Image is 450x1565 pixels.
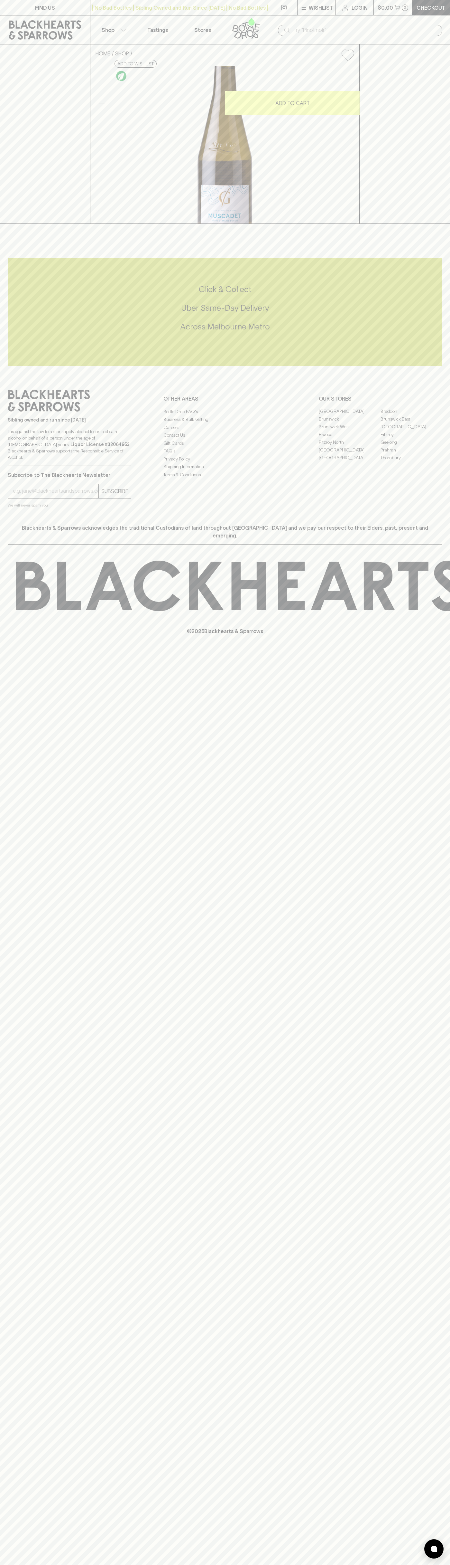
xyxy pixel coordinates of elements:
a: Shipping Information [163,463,287,471]
a: Brunswick West [319,423,381,431]
a: [GEOGRAPHIC_DATA] [319,408,381,415]
p: Tastings [147,26,168,34]
p: Sibling owned and run since [DATE] [8,417,131,423]
div: Call to action block [8,258,442,366]
a: Brunswick [319,415,381,423]
h5: Across Melbourne Metro [8,321,442,332]
button: SUBSCRIBE [99,484,131,498]
p: Blackhearts & Sparrows acknowledges the traditional Custodians of land throughout [GEOGRAPHIC_DAT... [13,524,437,539]
p: Shop [102,26,115,34]
a: Geelong [381,439,442,446]
a: Prahran [381,446,442,454]
h5: Uber Same-Day Delivery [8,303,442,313]
a: Contact Us [163,432,287,439]
p: $0.00 [378,4,393,12]
strong: Liquor License #32064953 [70,442,130,447]
p: 0 [404,6,406,9]
a: FAQ's [163,447,287,455]
a: SHOP [115,51,129,56]
a: Privacy Policy [163,455,287,463]
a: Gift Cards [163,439,287,447]
button: ADD TO CART [225,91,360,115]
a: Organic [115,69,128,83]
a: Fitzroy [381,431,442,439]
input: e.g. jane@blackheartsandsparrows.com.au [13,486,98,496]
p: SUBSCRIBE [101,487,128,495]
h5: Click & Collect [8,284,442,295]
p: It is against the law to sell or supply alcohol to, or to obtain alcohol on behalf of a person un... [8,428,131,460]
a: Bottle Drop FAQ's [163,408,287,415]
a: Braddon [381,408,442,415]
p: Subscribe to The Blackhearts Newsletter [8,471,131,479]
a: Business & Bulk Gifting [163,416,287,423]
a: Terms & Conditions [163,471,287,479]
a: [GEOGRAPHIC_DATA] [381,423,442,431]
p: Login [352,4,368,12]
p: OTHER AREAS [163,395,287,403]
a: Thornbury [381,454,442,462]
p: Stores [194,26,211,34]
input: Try "Pinot noir" [293,25,437,35]
p: Checkout [417,4,445,12]
p: ADD TO CART [275,99,310,107]
button: Shop [90,15,135,44]
button: Add to wishlist [339,47,357,63]
a: [GEOGRAPHIC_DATA] [319,446,381,454]
img: 35855.png [90,66,359,223]
p: OUR STORES [319,395,442,403]
a: Brunswick East [381,415,442,423]
p: FIND US [35,4,55,12]
a: HOME [96,51,110,56]
p: Wishlist [309,4,333,12]
img: Organic [116,71,126,81]
a: Careers [163,423,287,431]
img: bubble-icon [431,1546,437,1552]
a: Stores [180,15,225,44]
a: [GEOGRAPHIC_DATA] [319,454,381,462]
a: Elwood [319,431,381,439]
a: Tastings [135,15,180,44]
a: Fitzroy North [319,439,381,446]
p: We will never spam you [8,502,131,508]
button: Add to wishlist [115,60,157,68]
